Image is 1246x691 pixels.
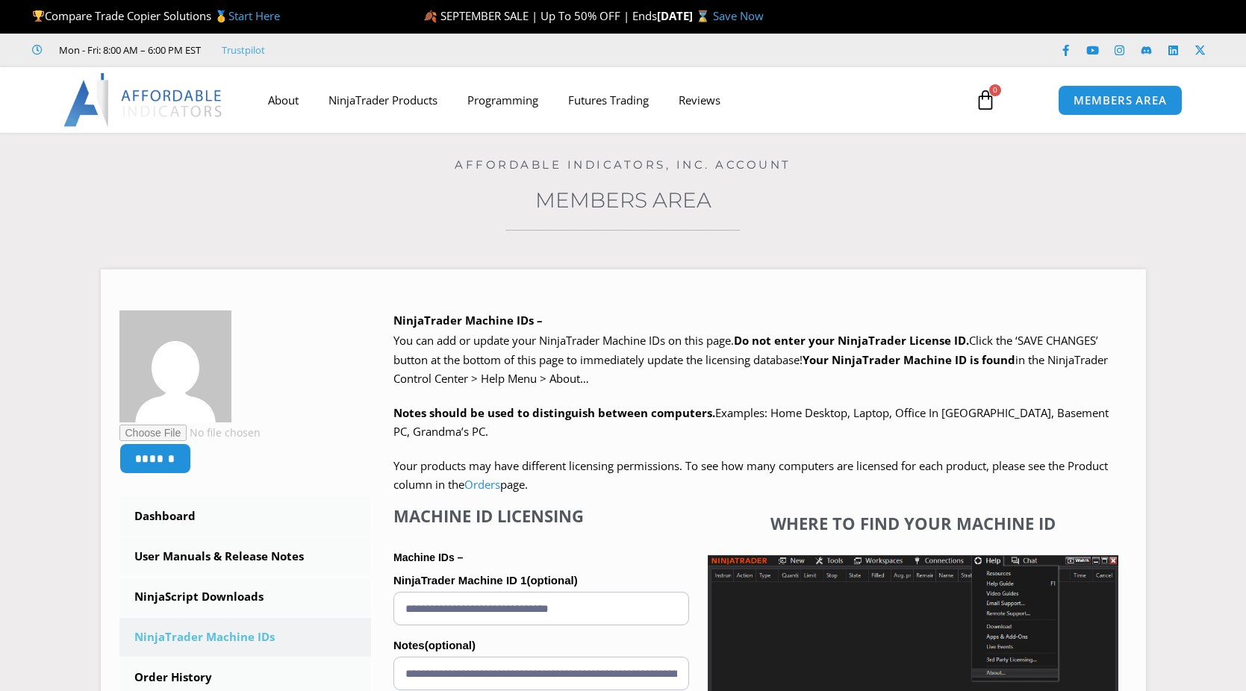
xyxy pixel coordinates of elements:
span: Mon - Fri: 8:00 AM – 6:00 PM EST [55,41,201,59]
a: Save Now [713,8,764,23]
a: Members Area [535,187,711,213]
a: Trustpilot [222,41,265,59]
a: Dashboard [119,497,372,536]
a: About [253,83,314,117]
a: Programming [452,83,553,117]
span: Your products may have different licensing permissions. To see how many computers are licensed fo... [393,458,1108,493]
span: 0 [989,84,1001,96]
span: MEMBERS AREA [1074,95,1167,106]
span: You can add or update your NinjaTrader Machine IDs on this page. [393,333,734,348]
a: NinjaScript Downloads [119,578,372,616]
b: NinjaTrader Machine IDs – [393,313,543,328]
a: User Manuals & Release Notes [119,537,372,576]
h4: Where to find your Machine ID [708,513,1118,533]
strong: [DATE] ⌛ [657,8,713,23]
a: Start Here [228,8,280,23]
span: 🍂 SEPTEMBER SALE | Up To 50% OFF | Ends [423,8,657,23]
img: LogoAI | Affordable Indicators – NinjaTrader [63,73,224,127]
span: Click the ‘SAVE CHANGES’ button at the bottom of this page to immediately update the licensing da... [393,333,1108,386]
img: 🏆 [33,10,44,22]
label: Notes [393,634,689,657]
span: (optional) [425,639,476,651]
strong: Notes should be used to distinguish between computers. [393,405,715,420]
span: Examples: Home Desktop, Laptop, Office In [GEOGRAPHIC_DATA], Basement PC, Grandma’s PC. [393,405,1109,440]
nav: Menu [253,83,958,117]
a: Reviews [664,83,735,117]
a: MEMBERS AREA [1058,85,1183,116]
a: NinjaTrader Products [314,83,452,117]
strong: Your NinjaTrader Machine ID is found [803,352,1015,367]
strong: Machine IDs – [393,551,463,563]
a: Futures Trading [553,83,664,117]
span: (optional) [526,574,577,587]
label: NinjaTrader Machine ID 1 [393,569,689,592]
span: Compare Trade Copier Solutions 🥇 [32,8,280,23]
h4: Machine ID Licensing [393,506,689,525]
img: 58ad58550d4a2958f023d299119f12a4c17fc5ac6d942f25d5585fe6e077e6cb [119,310,231,422]
a: NinjaTrader Machine IDs [119,618,372,657]
b: Do not enter your NinjaTrader License ID. [734,333,969,348]
a: Affordable Indicators, Inc. Account [455,157,791,172]
a: 0 [953,78,1018,122]
a: Orders [464,477,500,492]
